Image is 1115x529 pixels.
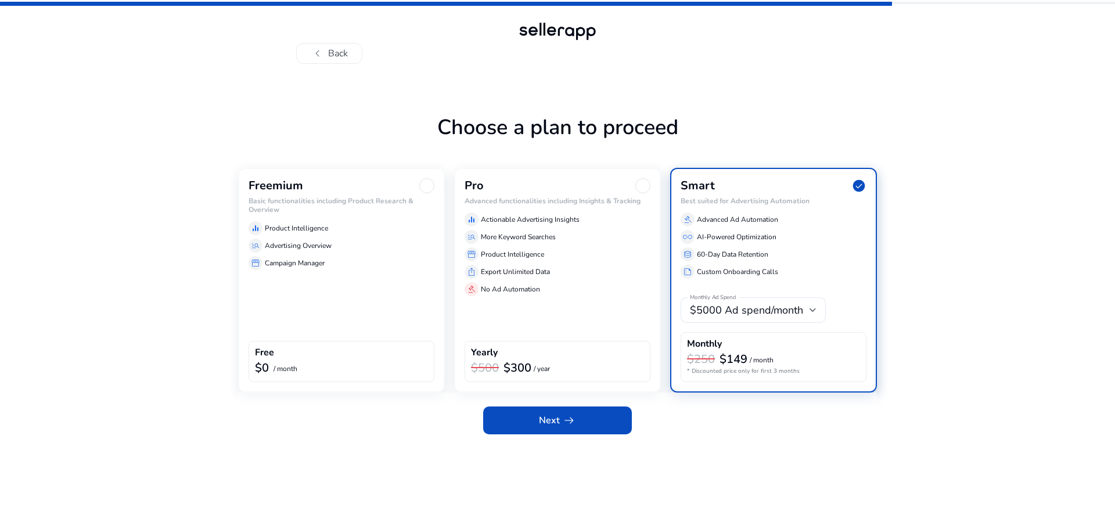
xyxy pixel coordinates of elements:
[471,361,499,375] h3: $500
[483,406,632,434] button: Nextarrow_right_alt
[683,215,692,224] span: gavel
[481,232,556,242] p: More Keyword Searches
[249,179,303,193] h3: Freemium
[471,347,498,358] h4: Yearly
[255,347,274,358] h4: Free
[265,258,325,268] p: Campaign Manager
[265,240,332,251] p: Advertising Overview
[690,294,736,302] mat-label: Monthly Ad Spend
[687,339,722,350] h4: Monthly
[251,258,260,268] span: storefront
[539,413,576,427] span: Next
[562,413,576,427] span: arrow_right_alt
[683,232,692,242] span: all_inclusive
[311,46,325,60] span: chevron_left
[697,267,778,277] p: Custom Onboarding Calls
[534,365,550,373] p: / year
[681,179,715,193] h3: Smart
[467,215,476,224] span: equalizer
[481,249,544,260] p: Product Intelligence
[251,241,260,250] span: manage_search
[681,197,866,205] h6: Best suited for Advertising Automation
[296,43,362,64] button: chevron_leftBack
[697,232,776,242] p: AI-Powered Optimization
[697,214,778,225] p: Advanced Ad Automation
[465,179,484,193] h3: Pro
[265,223,328,233] p: Product Intelligence
[251,224,260,233] span: equalizer
[238,115,877,168] h1: Choose a plan to proceed
[687,367,860,376] p: * Discounted price only for first 3 months
[274,365,297,373] p: / month
[503,360,531,376] b: $300
[481,214,580,225] p: Actionable Advertising Insights
[481,267,550,277] p: Export Unlimited Data
[467,285,476,294] span: gavel
[690,303,803,317] span: $5000 Ad spend/month
[481,284,540,294] p: No Ad Automation
[697,249,768,260] p: 60-Day Data Retention
[249,197,434,214] h6: Basic functionalities including Product Research & Overview
[465,197,650,205] h6: Advanced functionalities including Insights & Tracking
[467,232,476,242] span: manage_search
[683,250,692,259] span: database
[467,267,476,276] span: ios_share
[467,250,476,259] span: storefront
[750,357,774,364] p: / month
[255,360,269,376] b: $0
[683,267,692,276] span: summarize
[687,352,715,366] h3: $250
[851,178,866,193] span: check_circle
[720,351,747,367] b: $149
